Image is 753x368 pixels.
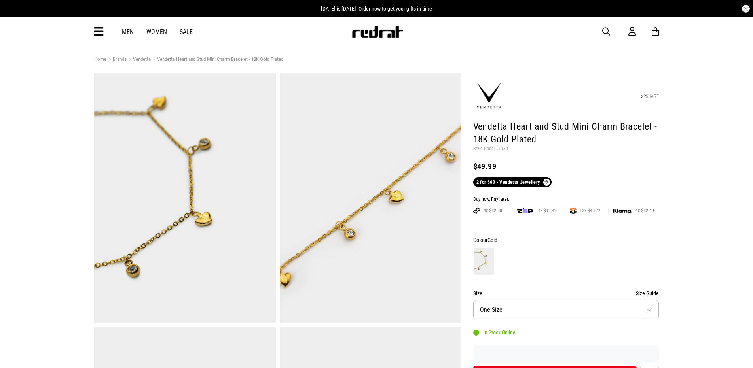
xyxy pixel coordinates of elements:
a: Brands [106,56,127,64]
a: Men [122,28,134,36]
div: Size [473,289,659,298]
img: AFTERPAY [473,208,480,214]
a: Women [146,28,167,36]
img: zip [517,207,533,215]
span: [DATE] is [DATE]! Order now to get your gifts in time [321,6,432,12]
button: Size Guide [636,289,659,298]
img: Redrat logo [351,26,404,38]
button: One Size [473,300,659,319]
a: SHARE [641,94,659,99]
span: 4x $12.49 [632,208,657,214]
div: Colour [473,235,659,245]
img: SPLITPAY [570,208,577,214]
iframe: Customer reviews powered by Trustpilot [473,350,659,358]
img: Vendetta Heart And Stud Mini Charm Bracelet - 18k Gold Plated in Gold [280,73,461,323]
span: 12x $4.17* [577,208,603,214]
a: Sale [180,28,193,36]
img: Vendetta Heart And Stud Mini Charm Bracelet - 18k Gold Plated in Gold [94,73,276,323]
img: Vendetta [473,80,505,111]
a: Vendetta [127,56,151,64]
span: 4x $12.50 [480,208,505,214]
div: Buy now, Pay later. [473,196,659,203]
a: 2 for $60 - Vendetta Jewellery [473,177,552,187]
img: Gold [474,248,494,275]
div: $49.99 [473,162,659,171]
span: One Size [480,306,503,313]
h1: Vendetta Heart and Stud Mini Charm Bracelet - 18K Gold Plated [473,121,659,146]
a: Vendetta Heart and Stud Mini Charm Bracelet - 18K Gold Plated [151,56,283,64]
span: Gold [487,237,497,243]
p: Style Code: 61130 [473,146,659,152]
img: KLARNA [613,209,632,213]
span: 4x $12.49 [535,208,560,214]
a: Home [94,56,106,62]
div: In Stock Online [473,329,516,336]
